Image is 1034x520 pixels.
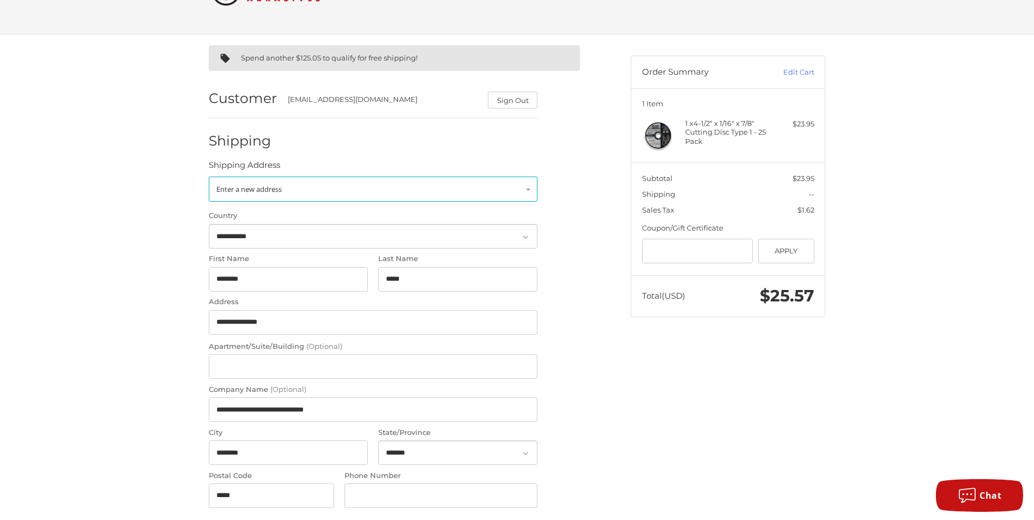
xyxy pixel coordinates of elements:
button: Chat [936,479,1023,512]
label: State/Province [378,427,537,438]
label: Address [209,297,537,307]
h3: Order Summary [642,67,759,78]
div: $23.95 [771,119,814,130]
label: Company Name [209,384,537,395]
h3: 1 Item [642,99,814,108]
button: Apply [758,239,814,263]
span: -- [809,190,814,198]
span: $25.57 [760,286,814,306]
span: Sales Tax [642,205,674,214]
small: (Optional) [270,385,306,394]
span: $1.62 [797,205,814,214]
button: Sign Out [488,92,537,108]
div: Coupon/Gift Certificate [642,223,814,234]
a: Edit Cart [759,67,814,78]
label: Postal Code [209,470,334,481]
span: Chat [979,489,1001,501]
legend: Shipping Address [209,159,280,177]
label: Last Name [378,253,537,264]
span: Total (USD) [642,291,685,301]
input: Gift Certificate or Coupon Code [642,239,753,263]
a: Enter or select a different address [209,177,537,202]
label: First Name [209,253,368,264]
label: Phone Number [344,470,537,481]
label: City [209,427,368,438]
span: Shipping [642,190,675,198]
h4: 1 x 4-1/2" x 1/16" x 7/8" Cutting Disc Type 1 - 25 Pack [685,119,769,146]
label: Apartment/Suite/Building [209,341,537,352]
h2: Shipping [209,132,273,149]
span: $23.95 [793,174,814,183]
label: Country [209,210,537,221]
small: (Optional) [306,342,342,350]
h2: Customer [209,90,277,107]
span: Enter a new address [216,184,282,194]
span: Subtotal [642,174,673,183]
div: [EMAIL_ADDRESS][DOMAIN_NAME] [288,94,477,108]
span: Spend another $125.05 to qualify for free shipping! [241,53,418,62]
